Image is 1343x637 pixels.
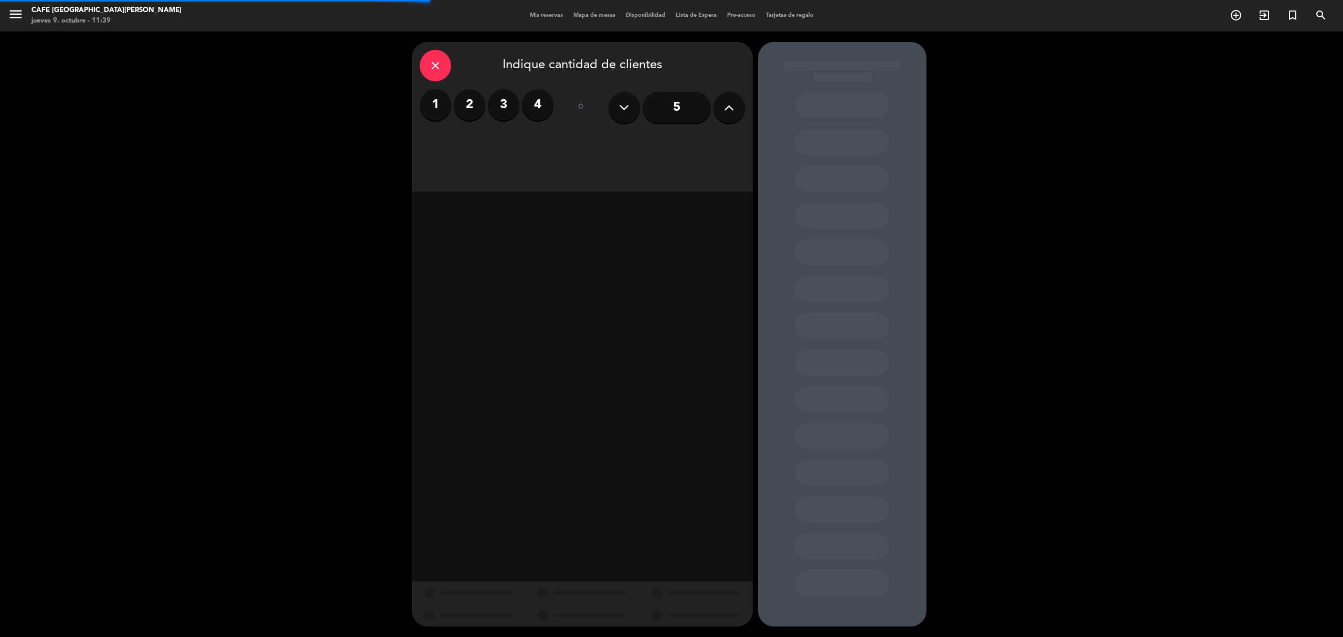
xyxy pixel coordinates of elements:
span: Tarjetas de regalo [761,13,819,18]
label: 1 [420,89,451,121]
div: Cafe [GEOGRAPHIC_DATA][PERSON_NAME] [31,5,182,16]
i: exit_to_app [1258,9,1271,22]
div: jueves 9. octubre - 11:39 [31,16,182,26]
div: ó [564,89,598,126]
span: Lista de Espera [670,13,722,18]
span: Pre-acceso [722,13,761,18]
i: turned_in_not [1286,9,1299,22]
label: 4 [522,89,553,121]
span: Mapa de mesas [568,13,621,18]
span: Disponibilidad [621,13,670,18]
div: Indique cantidad de clientes [420,50,745,81]
label: 3 [488,89,519,121]
i: search [1315,9,1327,22]
button: menu [8,6,24,26]
label: 2 [454,89,485,121]
i: close [429,59,442,72]
i: add_circle_outline [1230,9,1242,22]
i: menu [8,6,24,22]
span: Mis reservas [525,13,568,18]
